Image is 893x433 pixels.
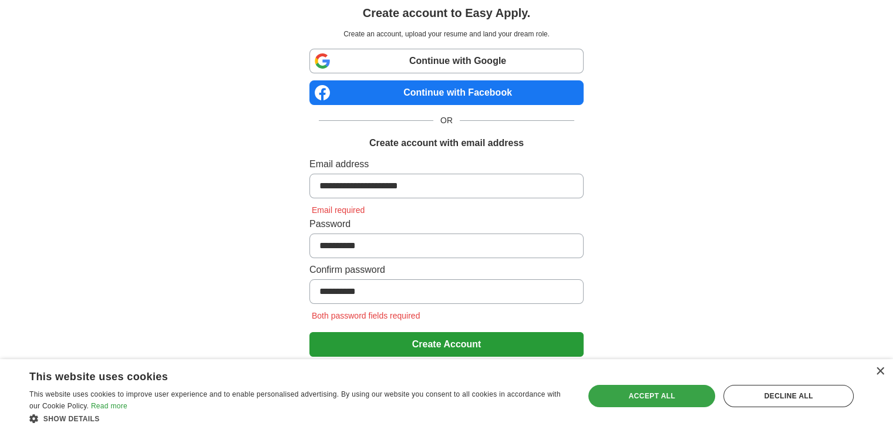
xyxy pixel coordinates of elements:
div: Decline all [723,385,854,407]
a: Continue with Google [309,49,584,73]
label: Confirm password [309,263,584,277]
button: Create Account [309,332,584,357]
div: This website uses cookies [29,366,538,384]
a: Continue with Facebook [309,80,584,105]
h1: Create account to Easy Apply. [363,4,531,22]
label: Email address [309,157,584,171]
div: Close [875,367,884,376]
span: Email required [309,205,367,215]
label: Password [309,217,584,231]
h1: Create account with email address [369,136,524,150]
span: Show details [43,415,100,423]
div: Accept all [588,385,715,407]
a: Read more, opens a new window [91,402,127,410]
div: Show details [29,412,568,424]
p: Create an account, upload your resume and land your dream role. [312,29,581,39]
span: OR [433,114,460,127]
span: This website uses cookies to improve user experience and to enable personalised advertising. By u... [29,390,561,410]
span: Both password fields required [309,311,422,320]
